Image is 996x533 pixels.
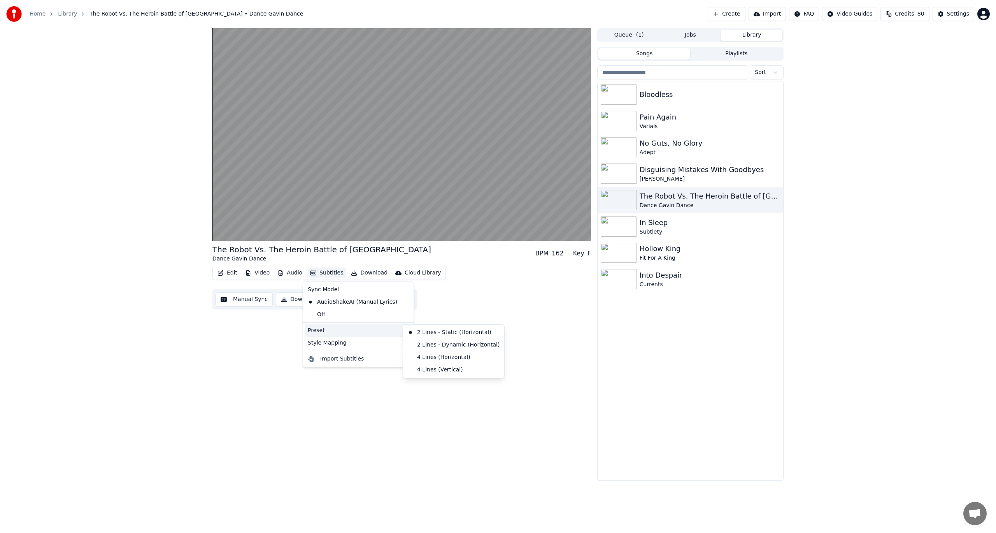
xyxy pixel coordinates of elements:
[276,292,339,306] button: Download Video
[320,355,364,363] div: Import Subtitles
[348,267,391,278] button: Download
[30,10,303,18] nav: breadcrumb
[755,69,766,76] span: Sort
[405,269,441,277] div: Cloud Library
[598,48,691,60] button: Songs
[721,30,782,41] button: Library
[30,10,46,18] a: Home
[214,267,240,278] button: Edit
[708,7,745,21] button: Create
[640,191,780,202] div: The Robot Vs. The Heroin Battle of [GEOGRAPHIC_DATA]
[749,7,786,21] button: Import
[640,228,780,236] div: Subtlety
[640,202,780,209] div: Dance Gavin Dance
[305,296,400,308] div: AudioShakeAI (Manual Lyrics)
[947,10,969,18] div: Settings
[58,10,77,18] a: Library
[640,138,780,149] div: No Guts, No Glory
[880,7,929,21] button: Credits80
[573,249,584,258] div: Key
[640,149,780,157] div: Adept
[305,324,412,337] div: Preset
[640,112,780,123] div: Pain Again
[640,217,780,228] div: In Sleep
[405,364,503,376] div: 4 Lines (Vertical)
[640,123,780,130] div: Varials
[963,502,987,525] a: Open chat
[933,7,974,21] button: Settings
[640,89,780,100] div: Bloodless
[405,326,503,339] div: 2 Lines - Static (Horizontal)
[640,254,780,262] div: Fit For A King
[405,339,503,351] div: 2 Lines - Dynamic (Horizontal)
[212,244,431,255] div: The Robot Vs. The Heroin Battle of [GEOGRAPHIC_DATA]
[690,48,782,60] button: Playlists
[305,308,412,321] div: Off
[305,283,412,296] div: Sync Model
[587,249,591,258] div: F
[307,267,346,278] button: Subtitles
[640,175,780,183] div: [PERSON_NAME]
[660,30,721,41] button: Jobs
[89,10,303,18] span: The Robot Vs. The Heroin Battle of [GEOGRAPHIC_DATA] • Dance Gavin Dance
[640,270,780,281] div: Into Despair
[640,243,780,254] div: Hollow King
[895,10,914,18] span: Credits
[535,249,549,258] div: BPM
[212,255,431,263] div: Dance Gavin Dance
[216,292,273,306] button: Manual Sync
[640,281,780,288] div: Currents
[822,7,877,21] button: Video Guides
[598,30,660,41] button: Queue
[305,337,412,349] div: Style Mapping
[917,10,924,18] span: 80
[636,31,644,39] span: ( 1 )
[274,267,305,278] button: Audio
[405,351,503,364] div: 4 Lines (Horizontal)
[640,164,780,175] div: Disguising Mistakes With Goodbyes
[552,249,564,258] div: 162
[789,7,819,21] button: FAQ
[242,267,273,278] button: Video
[6,6,22,22] img: youka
